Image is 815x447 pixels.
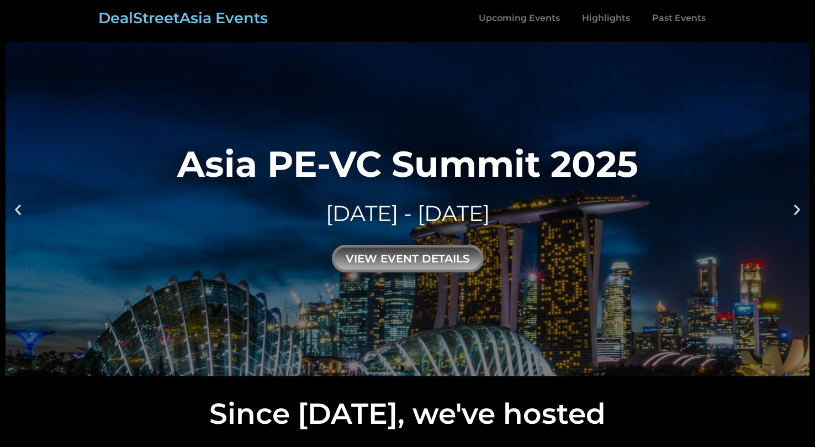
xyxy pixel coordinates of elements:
[177,146,638,182] div: Asia PE-VC Summit 2025
[11,202,25,216] div: Previous slide
[98,9,268,27] a: DealStreetAsia Events
[641,6,717,31] a: Past Events
[332,245,484,272] div: view event details
[790,202,804,216] div: Next slide
[401,366,404,370] span: Go to slide 1
[468,6,571,31] a: Upcoming Events
[411,366,414,370] span: Go to slide 2
[6,42,809,376] a: Asia PE-VC Summit 2025[DATE] - [DATE]view event details
[6,399,809,428] h2: Since [DATE], we've hosted
[177,198,638,229] div: [DATE] - [DATE]
[571,6,641,31] a: Highlights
